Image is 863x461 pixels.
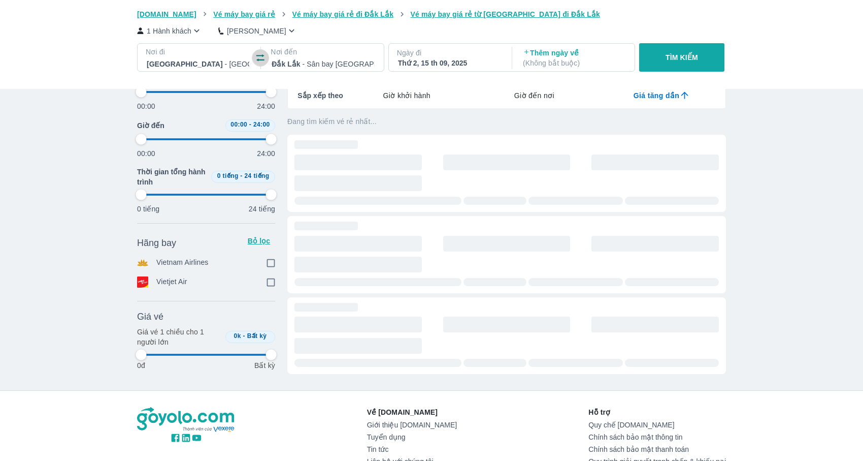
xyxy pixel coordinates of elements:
p: Vietjet Air [156,276,187,288]
span: [DOMAIN_NAME] [137,10,196,18]
span: - [243,332,245,340]
span: Giá vé [137,311,163,323]
p: Nơi đi [146,47,250,57]
p: Đang tìm kiếm vé rẻ nhất... [287,116,726,127]
span: 24 tiếng [245,172,270,179]
span: - [249,121,251,128]
p: Ngày đi [397,48,502,58]
p: 24:00 [257,148,275,159]
p: [PERSON_NAME] [227,26,286,36]
a: Tin tức [367,445,457,453]
p: ( Không bắt buộc ) [523,58,625,68]
p: Hỗ trợ [588,407,726,417]
p: Bất kỳ [254,360,275,371]
img: logo [137,407,236,433]
p: 00:00 [137,101,155,111]
span: 24:00 [253,121,270,128]
p: Thêm ngày về [523,48,625,68]
p: Giá vé 1 chiều cho 1 người lớn [137,327,221,347]
span: Bất kỳ [247,332,267,340]
a: Tuyển dụng [367,433,457,441]
p: 24 tiếng [249,204,275,214]
span: 0 tiếng [217,172,239,179]
span: Giờ đến nơi [514,90,554,101]
p: 24:00 [257,101,275,111]
span: Sắp xếp theo [297,90,343,101]
button: [PERSON_NAME] [218,25,297,36]
a: Chính sách bảo mật thông tin [588,433,726,441]
p: Bỏ lọc [247,236,271,246]
span: Vé máy bay giá rẻ đi Đắk Lắk [292,10,394,18]
p: Về [DOMAIN_NAME] [367,407,457,417]
p: 0đ [137,360,145,371]
a: Giới thiệu [DOMAIN_NAME] [367,421,457,429]
p: Vietnam Airlines [156,257,209,268]
p: 00:00 [137,148,155,159]
span: 00:00 [230,121,247,128]
nav: breadcrumb [137,9,726,19]
span: Giờ đến [137,120,164,131]
div: lab API tabs example [343,85,725,106]
button: Bỏ lọc [243,233,275,249]
span: Vé máy bay giá rẻ từ [GEOGRAPHIC_DATA] đi Đắk Lắk [411,10,600,18]
p: 0 tiếng [137,204,159,214]
div: Thứ 2, 15 th 09, 2025 [398,58,501,68]
span: Giá tăng dần [634,90,679,101]
a: Chính sách bảo mật thanh toán [588,445,726,453]
button: 1 Hành khách [137,25,202,36]
p: 1 Hành khách [147,26,191,36]
span: Thời gian tổng hành trình [137,167,207,187]
p: Nơi đến [271,47,375,57]
button: TÌM KIẾM [639,43,724,72]
span: Hãng bay [137,237,176,249]
span: 0k [234,332,241,340]
span: - [240,172,242,179]
a: Quy chế [DOMAIN_NAME] [588,421,726,429]
span: Vé máy bay giá rẻ [213,10,275,18]
span: Giờ khởi hành [383,90,430,101]
p: TÌM KIẾM [666,52,698,63]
